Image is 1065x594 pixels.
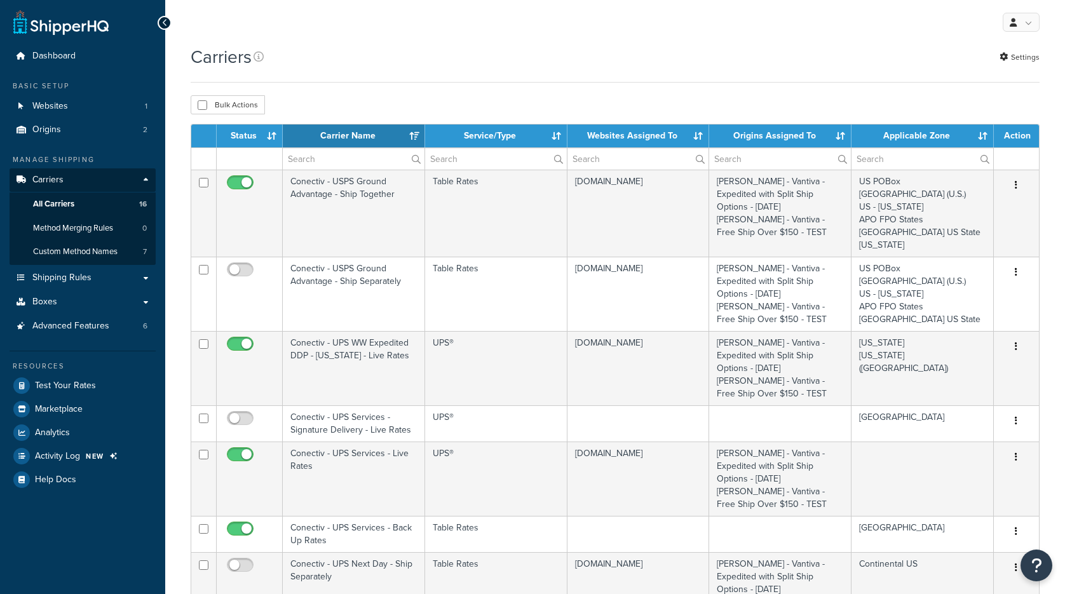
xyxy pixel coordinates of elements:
[1021,550,1052,581] button: Open Resource Center
[13,10,109,35] a: ShipperHQ Home
[994,125,1039,147] th: Action
[425,405,567,442] td: UPS®
[32,297,57,307] span: Boxes
[283,257,425,331] td: Conectiv - USPS Ground Advantage - Ship Separately
[33,199,74,210] span: All Carriers
[191,44,252,69] h1: Carriers
[217,125,283,147] th: Status: activate to sort column ascending
[851,405,994,442] td: [GEOGRAPHIC_DATA]
[10,95,156,118] li: Websites
[567,442,710,516] td: [DOMAIN_NAME]
[709,125,851,147] th: Origins Assigned To: activate to sort column ascending
[32,321,109,332] span: Advanced Features
[10,445,156,468] li: Activity Log
[851,257,994,331] td: US POBox [GEOGRAPHIC_DATA] (U.S.) US - [US_STATE] APO FPO States [GEOGRAPHIC_DATA] US State
[567,125,710,147] th: Websites Assigned To: activate to sort column ascending
[10,374,156,397] a: Test Your Rates
[10,290,156,314] a: Boxes
[10,81,156,91] div: Basic Setup
[10,118,156,142] a: Origins 2
[709,331,851,405] td: [PERSON_NAME] - Vantiva - Expedited with Split Ship Options - [DATE] [PERSON_NAME] - Vantiva - Fr...
[10,398,156,421] a: Marketplace
[10,192,156,216] li: All Carriers
[143,246,147,257] span: 7
[35,404,83,415] span: Marketplace
[10,445,156,468] a: Activity Log NEW
[283,516,425,552] td: Conectiv - UPS Services - Back Up Rates
[10,314,156,338] li: Advanced Features
[425,170,567,257] td: Table Rates
[425,442,567,516] td: UPS®
[35,451,80,462] span: Activity Log
[851,148,993,170] input: Search
[143,321,147,332] span: 6
[283,405,425,442] td: Conectiv - UPS Services - Signature Delivery - Live Rates
[10,217,156,240] a: Method Merging Rules 0
[35,475,76,485] span: Help Docs
[32,125,61,135] span: Origins
[425,125,567,147] th: Service/Type: activate to sort column ascending
[32,101,68,112] span: Websites
[283,331,425,405] td: Conectiv - UPS WW Expedited DDP - [US_STATE] - Live Rates
[10,468,156,491] a: Help Docs
[283,442,425,516] td: Conectiv - UPS Services - Live Rates
[709,442,851,516] td: [PERSON_NAME] - Vantiva - Expedited with Split Ship Options - [DATE] [PERSON_NAME] - Vantiva - Fr...
[191,95,265,114] button: Bulk Actions
[283,125,425,147] th: Carrier Name: activate to sort column ascending
[567,257,710,331] td: [DOMAIN_NAME]
[32,175,64,186] span: Carriers
[35,381,96,391] span: Test Your Rates
[145,101,147,112] span: 1
[10,314,156,338] a: Advanced Features 6
[283,170,425,257] td: Conectiv - USPS Ground Advantage - Ship Together
[425,148,567,170] input: Search
[32,51,76,62] span: Dashboard
[139,199,147,210] span: 16
[10,118,156,142] li: Origins
[143,125,147,135] span: 2
[33,223,113,234] span: Method Merging Rules
[567,148,709,170] input: Search
[142,223,147,234] span: 0
[425,516,567,552] td: Table Rates
[10,421,156,444] a: Analytics
[10,240,156,264] a: Custom Method Names 7
[10,168,156,265] li: Carriers
[851,516,994,552] td: [GEOGRAPHIC_DATA]
[10,240,156,264] li: Custom Method Names
[10,168,156,192] a: Carriers
[709,148,851,170] input: Search
[567,170,710,257] td: [DOMAIN_NAME]
[851,170,994,257] td: US POBox [GEOGRAPHIC_DATA] (U.S.) US - [US_STATE] APO FPO States [GEOGRAPHIC_DATA] US State [US_S...
[35,428,70,438] span: Analytics
[283,148,424,170] input: Search
[33,246,118,257] span: Custom Method Names
[1000,48,1040,66] a: Settings
[10,95,156,118] a: Websites 1
[86,451,104,461] span: NEW
[851,125,994,147] th: Applicable Zone: activate to sort column ascending
[10,44,156,68] a: Dashboard
[709,170,851,257] td: [PERSON_NAME] - Vantiva - Expedited with Split Ship Options - [DATE] [PERSON_NAME] - Vantiva - Fr...
[32,273,92,283] span: Shipping Rules
[567,331,710,405] td: [DOMAIN_NAME]
[709,257,851,331] td: [PERSON_NAME] - Vantiva - Expedited with Split Ship Options - [DATE] [PERSON_NAME] - Vantiva - Fr...
[10,266,156,290] a: Shipping Rules
[10,154,156,165] div: Manage Shipping
[425,257,567,331] td: Table Rates
[851,331,994,405] td: [US_STATE] [US_STATE] ([GEOGRAPHIC_DATA])
[10,192,156,216] a: All Carriers 16
[10,217,156,240] li: Method Merging Rules
[10,361,156,372] div: Resources
[425,331,567,405] td: UPS®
